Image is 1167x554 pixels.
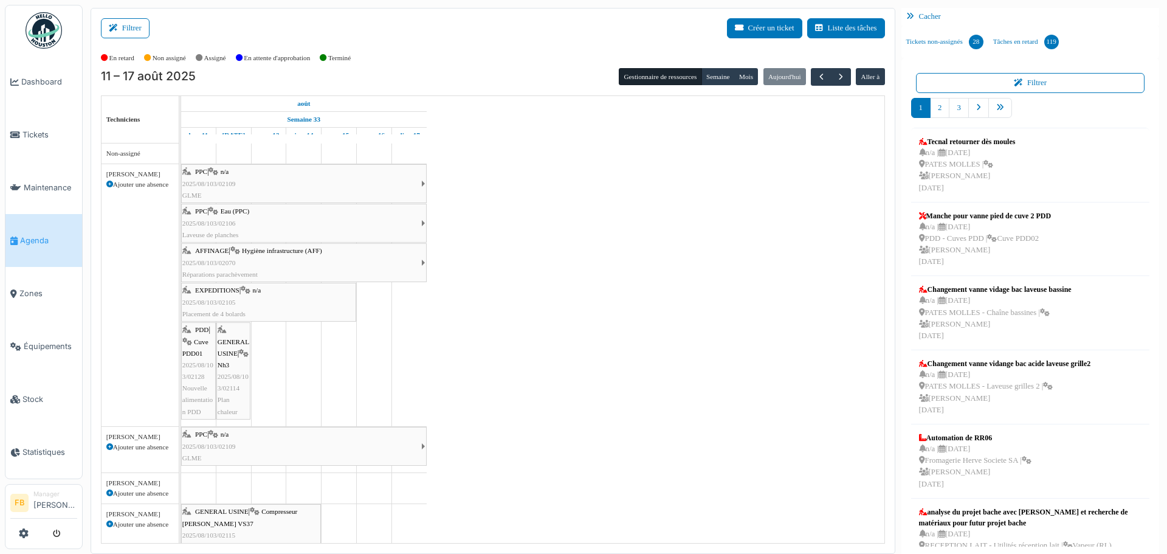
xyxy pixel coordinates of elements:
button: Suivant [831,68,851,86]
span: Nouvelle alimentation PDD [182,384,213,415]
div: Tecnal retourner dès moules [919,136,1016,147]
button: Aller à [856,68,884,85]
div: Manager [33,490,77,499]
span: Laveuse de planches [182,231,239,238]
button: Gestionnaire de ressources [619,68,701,85]
div: 119 [1044,35,1059,49]
button: Aujourd'hui [763,68,806,85]
a: Tâches en retard [988,26,1064,58]
span: AFFINAGE [195,247,229,254]
span: n/a [252,286,261,294]
div: | [218,324,249,418]
a: Changement vanne vidange bac acide laveuse grille2 n/a |[DATE] PATES MOLLES - Laveuse grilles 2 |... [916,355,1094,419]
span: GLME [182,454,202,462]
label: Terminé [328,53,351,63]
span: 2025/08/103/02114 [218,373,249,392]
span: Statistiques [22,446,77,458]
label: Assigné [204,53,226,63]
a: 13 août 2025 [255,128,283,143]
div: 28 [969,35,983,49]
a: Statistiques [5,426,82,479]
button: Mois [734,68,759,85]
span: EXPEDITIONS [195,286,239,294]
a: Agenda [5,214,82,267]
li: FB [10,494,29,512]
span: Agenda [20,235,77,246]
a: 3 [949,98,968,118]
a: 16 août 2025 [360,128,388,143]
a: 2 [930,98,949,118]
span: Techniciens [106,116,140,123]
span: Stock [22,393,77,405]
span: Eau (PPC) [221,207,250,215]
label: En retard [109,53,134,63]
div: Ajouter une absence [106,488,174,499]
a: Stock [5,373,82,426]
a: Dashboard [5,55,82,108]
div: Ajouter une absence [106,442,174,452]
span: 2025/08/103/02128 [182,361,213,380]
span: GENERAL USINE [195,508,249,515]
span: 2025/08/103/02115 [182,531,235,539]
a: Semaine 33 [284,112,323,127]
span: Nh3 [218,361,229,369]
div: Cacher [901,8,1160,26]
div: n/a | [DATE] Fromagerie Herve Societe SA | [PERSON_NAME] [DATE] [919,443,1031,490]
a: 17 août 2025 [395,128,422,143]
a: Manche pour vanne pied de cuve 2 PDD n/a |[DATE] PDD - Cuves PDD |Cuve PDD02 [PERSON_NAME][DATE] [916,207,1054,271]
div: Automation de RR06 [919,432,1031,443]
div: Ajouter une absence [106,519,174,530]
span: Plan chaleur [218,396,238,415]
nav: pager [911,98,1150,128]
span: PPC [195,207,207,215]
span: Réparations parachèvement [182,271,258,278]
a: 11 août 2025 [294,96,313,111]
a: Tickets non-assignés [901,26,988,58]
span: 2025/08/103/02105 [182,299,236,306]
span: GENERAL USINE [218,338,249,357]
div: Changement vanne vidage bac laveuse bassine [919,284,1072,295]
a: Maintenance [5,161,82,214]
div: n/a | [DATE] PATES MOLLES - Laveuse grilles 2 | [PERSON_NAME] [DATE] [919,369,1091,416]
div: | [182,506,320,553]
button: Précédent [811,68,831,86]
a: Tecnal retourner dès moules n/a |[DATE] PATES MOLLES | [PERSON_NAME][DATE] [916,133,1019,197]
span: PPC [195,168,207,175]
span: Équipements [24,341,77,352]
a: Équipements [5,320,82,373]
label: Non assigné [153,53,186,63]
a: 12 août 2025 [219,128,249,143]
button: Filtrer [101,18,150,38]
span: Dashboard [21,76,77,88]
div: | [182,206,421,241]
div: analyse du projet bache avec [PERSON_NAME] et recherche de matériaux pour futur projet bache [919,507,1142,528]
button: Semaine [701,68,735,85]
div: | [182,324,215,418]
span: PPC [195,431,207,438]
span: 2025/08/103/02106 [182,220,236,227]
span: 2025/08/103/02070 [182,259,236,266]
span: Aérer la salle des compresseurs [182,543,268,550]
button: Créer un ticket [727,18,802,38]
span: Cuve PDD01 [182,338,208,357]
div: Changement vanne vidange bac acide laveuse grille2 [919,358,1091,369]
li: [PERSON_NAME] [33,490,77,516]
span: 2025/08/103/02109 [182,443,236,450]
div: | [182,166,421,201]
a: 14 août 2025 [291,128,317,143]
span: Compresseur [PERSON_NAME] VS37 [182,508,298,527]
button: Liste des tâches [807,18,885,38]
label: En attente d'approbation [244,53,310,63]
div: Manche pour vanne pied de cuve 2 PDD [919,210,1051,221]
a: 1 [911,98,931,118]
span: Maintenance [24,182,77,193]
a: 11 août 2025 [186,128,212,143]
div: n/a | [DATE] PDD - Cuves PDD | Cuve PDD02 [PERSON_NAME] [DATE] [919,221,1051,268]
span: PDD [195,326,208,333]
span: GLME [182,192,202,199]
a: 15 août 2025 [326,128,353,143]
div: [PERSON_NAME] [106,478,174,488]
h2: 11 – 17 août 2025 [101,69,196,84]
div: [PERSON_NAME] [106,432,174,442]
